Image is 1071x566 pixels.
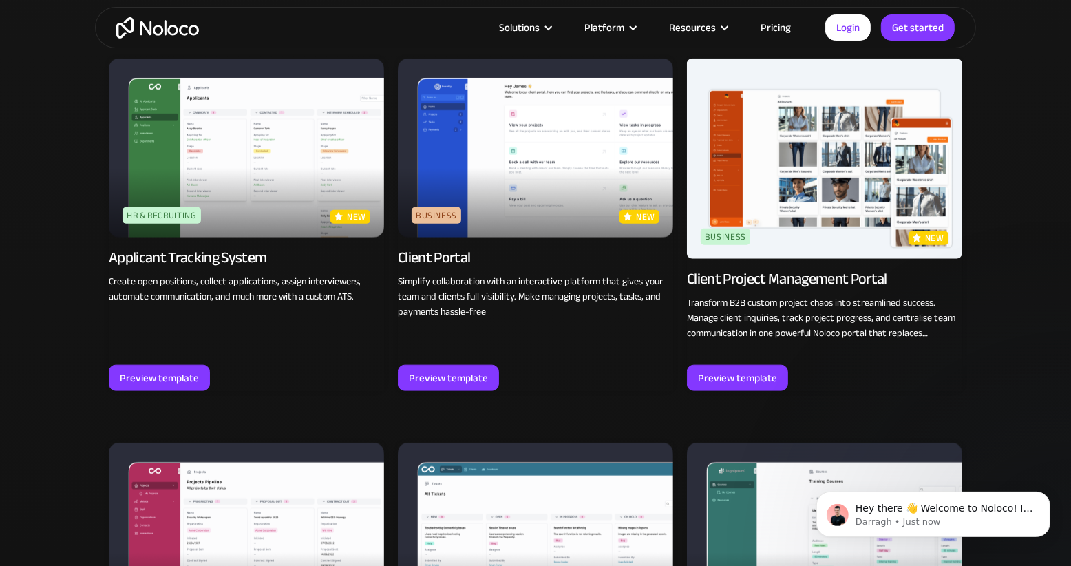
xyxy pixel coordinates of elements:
p: Create open positions, collect applications, assign interviewers, automate communication, and muc... [109,274,384,304]
a: BusinessnewClient PortalSimplify collaboration with an interactive platform that gives your team ... [398,59,673,391]
div: Client Portal [398,248,470,267]
div: Platform [584,19,624,36]
a: home [116,17,199,39]
a: Pricing [743,19,808,36]
a: Login [825,14,871,41]
p: Simplify collaboration with an interactive platform that gives your team and clients full visibil... [398,274,673,319]
p: new [347,210,366,224]
div: Platform [567,19,652,36]
a: HR & RecruitingnewApplicant Tracking SystemCreate open positions, collect applications, assign in... [109,59,384,391]
div: Preview template [698,369,777,387]
a: Get started [881,14,955,41]
div: Applicant Tracking System [109,248,267,267]
iframe: Intercom notifications message [796,463,1071,559]
div: Business [701,229,750,245]
div: Client Project Management Portal [687,269,887,289]
div: Solutions [499,19,540,36]
a: BusinessnewClient Project Management PortalTransform B2B custom project chaos into streamlined su... [687,59,962,391]
div: Preview template [120,369,199,387]
div: Business [412,207,461,224]
div: HR & Recruiting [123,207,201,224]
div: Solutions [482,19,567,36]
div: Resources [669,19,716,36]
p: new [925,231,944,245]
p: Transform B2B custom project chaos into streamlined success. Manage client inquiries, track proje... [687,295,962,341]
p: new [636,210,655,224]
div: Preview template [409,369,488,387]
div: Resources [652,19,743,36]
